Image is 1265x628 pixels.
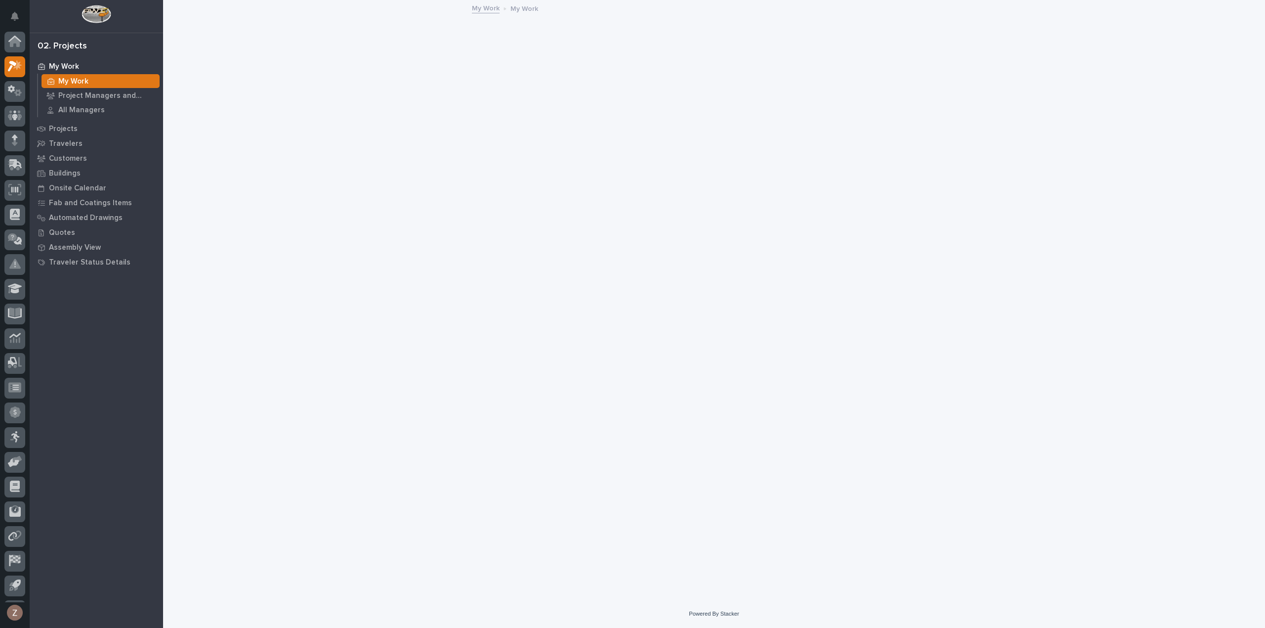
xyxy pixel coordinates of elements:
[38,74,163,88] a: My Work
[38,41,87,52] div: 02. Projects
[30,240,163,255] a: Assembly View
[4,6,25,27] button: Notifications
[30,59,163,74] a: My Work
[49,125,78,134] p: Projects
[30,210,163,225] a: Automated Drawings
[30,136,163,151] a: Travelers
[49,228,75,237] p: Quotes
[30,166,163,180] a: Buildings
[49,258,130,267] p: Traveler Status Details
[58,91,156,100] p: Project Managers and Engineers
[49,214,123,223] p: Automated Drawings
[30,195,163,210] a: Fab and Coatings Items
[49,184,106,193] p: Onsite Calendar
[58,77,88,86] p: My Work
[689,611,739,617] a: Powered By Stacker
[30,121,163,136] a: Projects
[472,2,500,13] a: My Work
[49,62,79,71] p: My Work
[30,255,163,269] a: Traveler Status Details
[58,106,105,115] p: All Managers
[12,12,25,28] div: Notifications
[38,103,163,117] a: All Managers
[49,243,101,252] p: Assembly View
[30,180,163,195] a: Onsite Calendar
[4,602,25,623] button: users-avatar
[49,199,132,208] p: Fab and Coatings Items
[49,139,83,148] p: Travelers
[510,2,538,13] p: My Work
[30,151,163,166] a: Customers
[30,225,163,240] a: Quotes
[38,89,163,102] a: Project Managers and Engineers
[49,169,81,178] p: Buildings
[82,5,111,23] img: Workspace Logo
[49,154,87,163] p: Customers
